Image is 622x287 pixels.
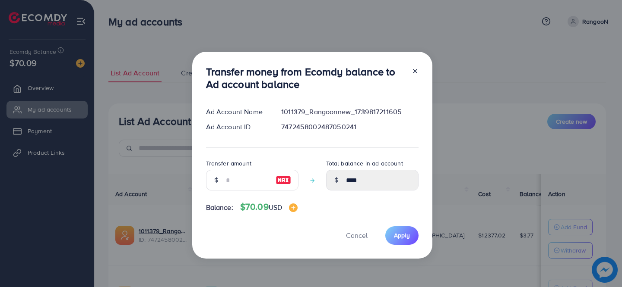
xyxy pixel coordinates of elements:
label: Transfer amount [206,159,251,168]
span: Balance: [206,203,233,212]
span: Apply [394,231,410,240]
div: 1011379_Rangoonnew_1739817211605 [274,107,425,117]
label: Total balance in ad account [326,159,403,168]
button: Cancel [335,226,378,245]
div: 7472458002487050241 [274,122,425,132]
h3: Transfer money from Ecomdy balance to Ad account balance [206,66,405,90]
span: USD [269,203,282,212]
div: Ad Account Name [199,107,275,117]
img: image [289,203,298,212]
span: Cancel [346,231,368,240]
h4: $70.09 [240,202,298,212]
div: Ad Account ID [199,122,275,132]
img: image [276,175,291,185]
button: Apply [385,226,419,245]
